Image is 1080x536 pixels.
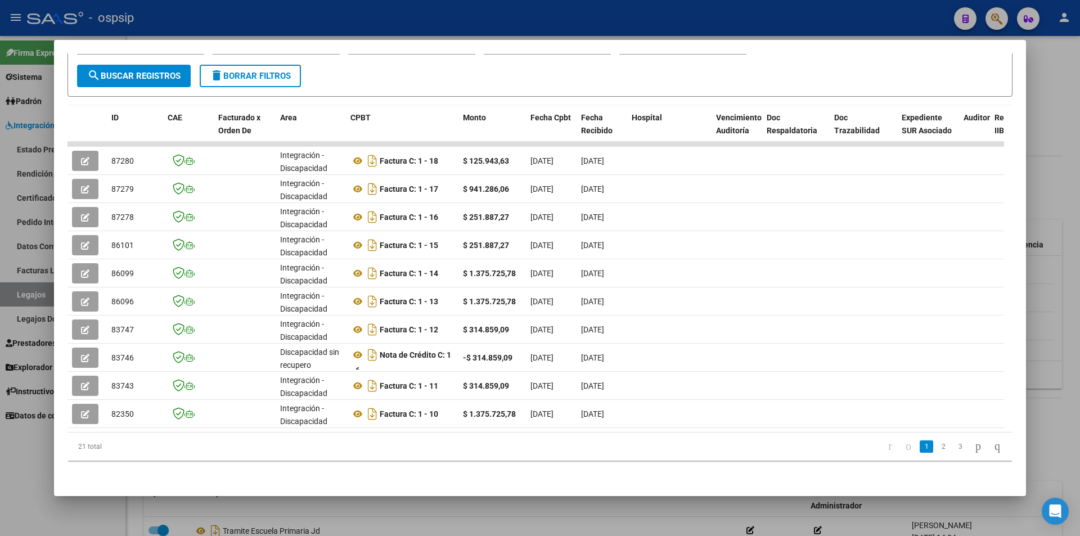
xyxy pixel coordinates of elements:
[350,113,371,122] span: CPBT
[632,113,662,122] span: Hospital
[1042,498,1069,525] div: Open Intercom Messenger
[346,106,458,155] datatable-header-cell: CPBT
[280,376,327,398] span: Integración - Discapacidad
[581,325,604,334] span: [DATE]
[365,180,380,198] i: Descargar documento
[994,113,1031,135] span: Retencion IIBB
[526,106,577,155] datatable-header-cell: Fecha Cpbt
[365,264,380,282] i: Descargar documento
[87,69,101,82] mat-icon: search
[581,297,604,306] span: [DATE]
[530,213,553,222] span: [DATE]
[581,113,613,135] span: Fecha Recibido
[964,113,997,122] span: Auditoria
[530,381,553,390] span: [DATE]
[463,113,486,122] span: Monto
[581,156,604,165] span: [DATE]
[111,213,134,222] span: 87278
[530,184,553,193] span: [DATE]
[918,437,935,456] li: page 1
[200,65,301,87] button: Borrar Filtros
[463,241,509,250] strong: $ 251.887,27
[380,409,438,418] strong: Factura C: 1 - 10
[953,440,967,453] a: 3
[380,381,438,390] strong: Factura C: 1 - 11
[952,437,969,456] li: page 3
[883,440,897,453] a: go to first page
[163,106,214,155] datatable-header-cell: CAE
[280,151,327,173] span: Integración - Discapacidad
[530,409,553,418] span: [DATE]
[970,440,986,453] a: go to next page
[87,71,181,81] span: Buscar Registros
[365,405,380,423] i: Descargar documento
[902,113,952,135] span: Expediente SUR Asociado
[111,297,134,306] span: 86096
[581,381,604,390] span: [DATE]
[107,106,163,155] datatable-header-cell: ID
[77,65,191,87] button: Buscar Registros
[458,106,526,155] datatable-header-cell: Monto
[712,106,762,155] datatable-header-cell: Vencimiento Auditoría
[627,106,712,155] datatable-header-cell: Hospital
[581,184,604,193] span: [DATE]
[834,113,880,135] span: Doc Trazabilidad
[365,236,380,254] i: Descargar documento
[111,353,134,362] span: 83746
[210,71,291,81] span: Borrar Filtros
[901,440,916,453] a: go to previous page
[530,113,571,122] span: Fecha Cpbt
[920,440,933,453] a: 1
[111,381,134,390] span: 83743
[380,156,438,165] strong: Factura C: 1 - 18
[380,297,438,306] strong: Factura C: 1 - 13
[463,213,509,222] strong: $ 251.887,27
[767,113,817,135] span: Doc Respaldatoria
[463,325,509,334] strong: $ 314.859,09
[365,208,380,226] i: Descargar documento
[463,353,512,362] strong: -$ 314.859,09
[380,269,438,278] strong: Factura C: 1 - 14
[280,235,327,257] span: Integración - Discapacidad
[365,377,380,395] i: Descargar documento
[581,353,604,362] span: [DATE]
[577,106,627,155] datatable-header-cell: Fecha Recibido
[581,409,604,418] span: [DATE]
[168,113,182,122] span: CAE
[111,409,134,418] span: 82350
[935,437,952,456] li: page 2
[830,106,897,155] datatable-header-cell: Doc Trazabilidad
[581,213,604,222] span: [DATE]
[990,106,1035,155] datatable-header-cell: Retencion IIBB
[937,440,950,453] a: 2
[280,179,327,201] span: Integración - Discapacidad
[463,269,516,278] strong: $ 1.375.725,78
[463,184,509,193] strong: $ 941.286,06
[716,113,762,135] span: Vencimiento Auditoría
[463,156,509,165] strong: $ 125.943,63
[111,156,134,165] span: 87280
[463,409,516,418] strong: $ 1.375.725,78
[350,350,451,375] strong: Nota de Crédito C: 1 - 6
[530,241,553,250] span: [DATE]
[530,325,553,334] span: [DATE]
[280,319,327,341] span: Integración - Discapacidad
[959,106,990,155] datatable-header-cell: Auditoria
[365,292,380,310] i: Descargar documento
[581,241,604,250] span: [DATE]
[380,184,438,193] strong: Factura C: 1 - 17
[280,207,327,229] span: Integración - Discapacidad
[111,269,134,278] span: 86099
[530,353,553,362] span: [DATE]
[111,325,134,334] span: 83747
[989,440,1005,453] a: go to last page
[581,269,604,278] span: [DATE]
[67,433,254,461] div: 21 total
[762,106,830,155] datatable-header-cell: Doc Respaldatoria
[463,297,516,306] strong: $ 1.375.725,78
[463,381,509,390] strong: $ 314.859,09
[280,291,327,313] span: Integración - Discapacidad
[218,113,260,135] span: Facturado x Orden De
[380,325,438,334] strong: Factura C: 1 - 12
[214,106,276,155] datatable-header-cell: Facturado x Orden De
